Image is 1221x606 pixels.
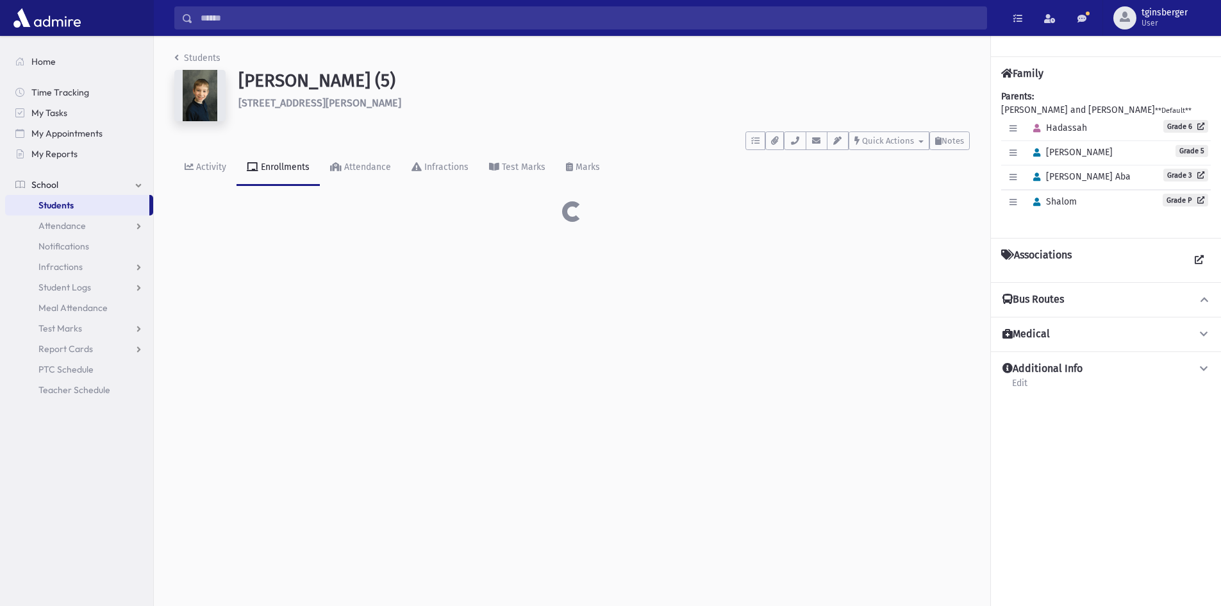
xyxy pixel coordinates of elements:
a: PTC Schedule [5,359,153,380]
a: Infractions [401,150,479,186]
a: Test Marks [479,150,556,186]
span: PTC Schedule [38,364,94,375]
a: Grade 6 [1163,120,1208,133]
span: School [31,179,58,190]
span: My Reports [31,148,78,160]
nav: breadcrumb [174,51,220,70]
a: Student Logs [5,277,153,298]
span: My Tasks [31,107,67,119]
a: Edit [1011,376,1028,399]
h6: [STREET_ADDRESS][PERSON_NAME] [238,97,970,109]
span: Meal Attendance [38,302,108,314]
div: Enrollments [258,162,310,173]
span: Students [38,199,74,211]
span: [PERSON_NAME] [1027,147,1113,158]
h1: [PERSON_NAME] (5) [238,70,970,92]
div: Test Marks [499,162,545,173]
span: [PERSON_NAME] Aba [1027,171,1131,182]
img: AdmirePro [10,5,84,31]
span: Grade 5 [1175,145,1208,157]
h4: Bus Routes [1002,293,1064,307]
span: Time Tracking [31,87,89,98]
a: Infractions [5,257,153,277]
a: Home [5,51,153,72]
a: Attendance [320,150,401,186]
a: Attendance [5,215,153,236]
h4: Additional Info [1002,362,1083,376]
span: Notifications [38,240,89,252]
a: Notifications [5,236,153,257]
a: Meal Attendance [5,298,153,318]
a: Activity [174,150,237,186]
a: School [5,174,153,195]
div: Infractions [422,162,469,173]
div: Marks [573,162,600,173]
a: Time Tracking [5,82,153,103]
a: View all Associations [1188,249,1211,272]
h4: Associations [1001,249,1072,272]
span: Notes [942,136,964,146]
a: Grade 3 [1163,169,1208,181]
span: Test Marks [38,323,82,334]
h4: Family [1001,67,1043,80]
a: My Tasks [5,103,153,123]
a: Grade P [1163,194,1208,206]
a: My Appointments [5,123,153,144]
span: Student Logs [38,282,91,293]
input: Search [193,6,986,29]
a: Students [174,53,220,63]
a: Marks [556,150,610,186]
span: Attendance [38,220,86,231]
div: [PERSON_NAME] and [PERSON_NAME] [1001,90,1211,228]
a: Test Marks [5,318,153,339]
b: Parents: [1001,91,1034,102]
div: Activity [194,162,226,173]
span: User [1142,18,1188,28]
span: Hadassah [1027,122,1087,133]
button: Additional Info [1001,362,1211,376]
button: Quick Actions [849,131,929,150]
h4: Medical [1002,328,1050,341]
span: Home [31,56,56,67]
a: Teacher Schedule [5,380,153,400]
span: Teacher Schedule [38,384,110,396]
button: Bus Routes [1001,293,1211,307]
span: tginsberger [1142,8,1188,18]
button: Medical [1001,328,1211,341]
span: Shalom [1027,196,1077,207]
a: Report Cards [5,339,153,359]
button: Notes [929,131,970,150]
a: Students [5,195,149,215]
span: My Appointments [31,128,103,139]
span: Quick Actions [862,136,914,146]
a: My Reports [5,144,153,164]
span: Infractions [38,261,83,273]
span: Report Cards [38,343,93,355]
div: Attendance [342,162,391,173]
a: Enrollments [237,150,320,186]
